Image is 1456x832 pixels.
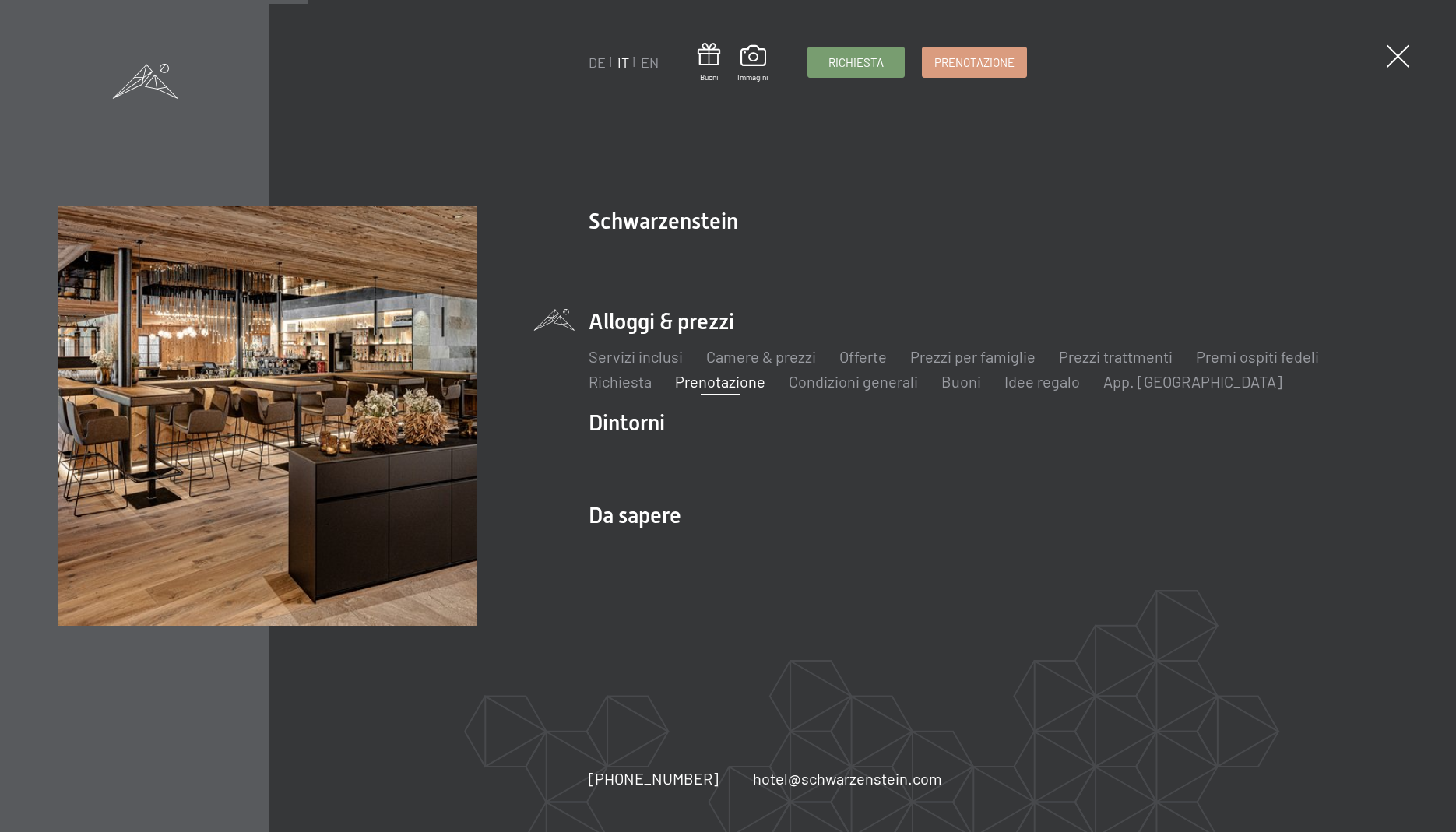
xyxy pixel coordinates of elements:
span: [PHONE_NUMBER] [589,769,719,788]
span: Richiesta [828,54,884,71]
a: [PHONE_NUMBER] [589,767,719,789]
a: Servizi inclusi [589,347,683,366]
a: Condizioni generali [789,372,918,391]
a: DE [589,54,606,71]
span: Buoni [698,72,720,82]
a: App. [GEOGRAPHIC_DATA] [1103,372,1282,391]
a: Idee regalo [1004,372,1080,391]
a: Richiesta [808,47,904,77]
a: Prezzi per famiglie [910,347,1036,366]
a: Immagini [737,45,768,82]
span: Immagini [737,72,768,82]
a: hotel@schwarzenstein.com [753,767,942,789]
a: Buoni [698,43,720,82]
span: Prenotazione [934,54,1015,71]
a: Buoni [941,372,981,391]
a: Prenotazione [675,372,765,391]
a: Premi ospiti fedeli [1196,347,1319,366]
a: Prezzi trattmenti [1059,347,1173,366]
img: Vacanze in Trentino Alto Adige all'Hotel Schwarzenstein [58,206,477,625]
a: IT [617,54,629,71]
a: Camere & prezzi [706,347,816,366]
a: Richiesta [589,372,652,391]
a: EN [641,54,659,71]
a: Prenotazione [923,47,1026,77]
a: Offerte [839,347,887,366]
